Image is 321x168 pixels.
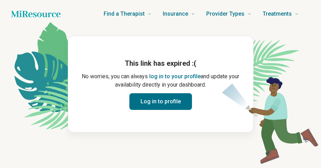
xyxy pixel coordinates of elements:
h1: This link has expired :( [79,58,242,68]
span: Treatments [263,9,292,19]
span: Find a Therapist [104,9,145,19]
a: Home page [11,7,61,21]
span: Provider Types [206,9,244,19]
span: Insurance [163,9,188,19]
button: Log in to profile [129,93,192,110]
button: log in to your profile [149,72,201,81]
p: No worries, you can always and update your availability directly in your dashboard. [79,72,242,89]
